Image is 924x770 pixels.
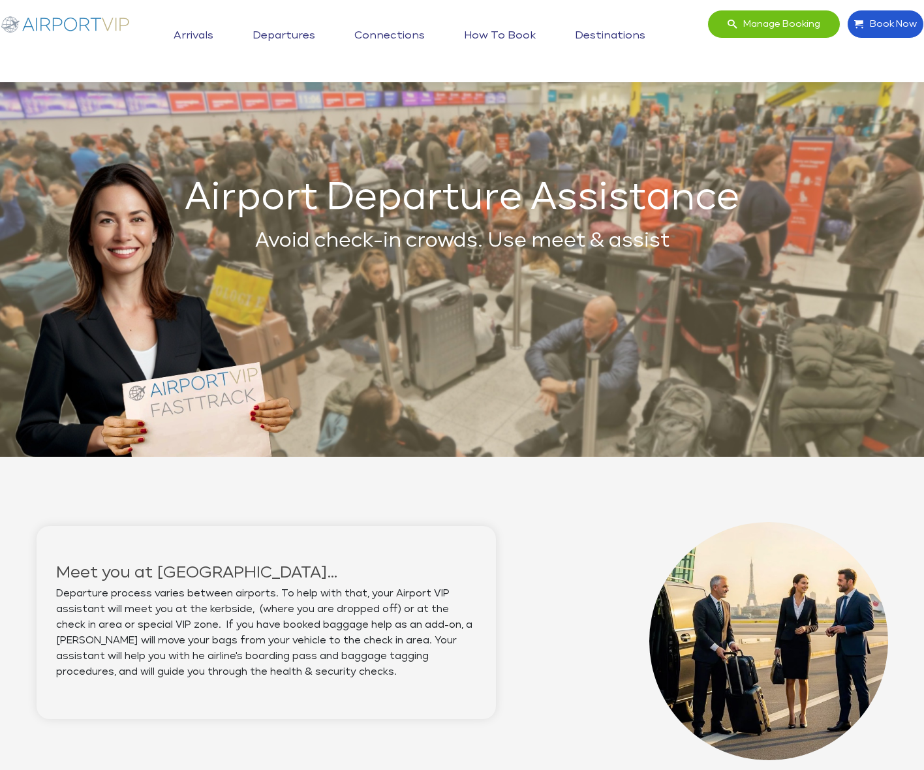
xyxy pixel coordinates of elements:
a: Connections [351,20,428,52]
a: Manage booking [707,10,840,38]
a: Destinations [572,20,649,52]
h1: Airport Departure Assistance [37,183,888,213]
span: Manage booking [737,10,820,38]
a: How to book [461,20,539,52]
a: Departures [249,20,318,52]
a: Arrivals [170,20,217,52]
h2: Avoid check-in crowds. Use meet & assist [37,226,888,256]
a: Book Now [847,10,924,38]
p: Departure process varies between airports. To help with that, your Airport VIP assistant will mee... [56,586,477,680]
span: Book Now [863,10,917,38]
h2: Meet you at [GEOGRAPHIC_DATA]... [56,565,477,579]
